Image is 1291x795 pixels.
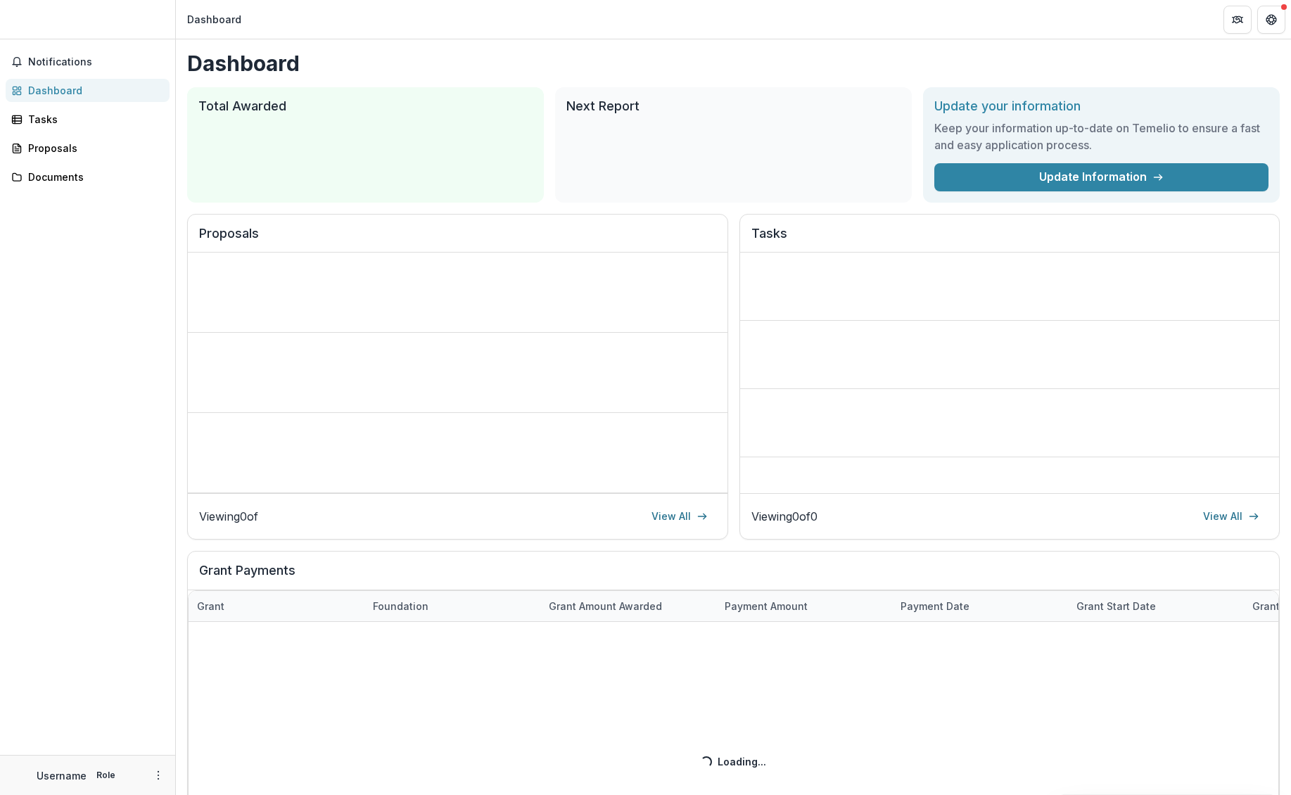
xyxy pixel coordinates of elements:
[934,98,1268,114] h2: Update your information
[199,508,258,525] p: Viewing 0 of
[6,136,170,160] a: Proposals
[28,83,158,98] div: Dashboard
[28,56,164,68] span: Notifications
[934,120,1268,153] h3: Keep your information up-to-date on Temelio to ensure a fast and easy application process.
[751,226,1268,253] h2: Tasks
[92,769,120,782] p: Role
[199,563,1268,590] h2: Grant Payments
[6,51,170,73] button: Notifications
[28,170,158,184] div: Documents
[150,767,167,784] button: More
[566,98,901,114] h2: Next Report
[182,9,247,30] nav: breadcrumb
[6,108,170,131] a: Tasks
[37,768,87,783] p: Username
[1257,6,1285,34] button: Get Help
[934,163,1268,191] a: Update Information
[28,141,158,155] div: Proposals
[198,98,533,114] h2: Total Awarded
[751,508,818,525] p: Viewing 0 of 0
[199,226,716,253] h2: Proposals
[643,505,716,528] a: View All
[28,112,158,127] div: Tasks
[187,12,241,27] div: Dashboard
[1195,505,1268,528] a: View All
[6,165,170,189] a: Documents
[6,79,170,102] a: Dashboard
[1223,6,1252,34] button: Partners
[187,51,1280,76] h1: Dashboard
